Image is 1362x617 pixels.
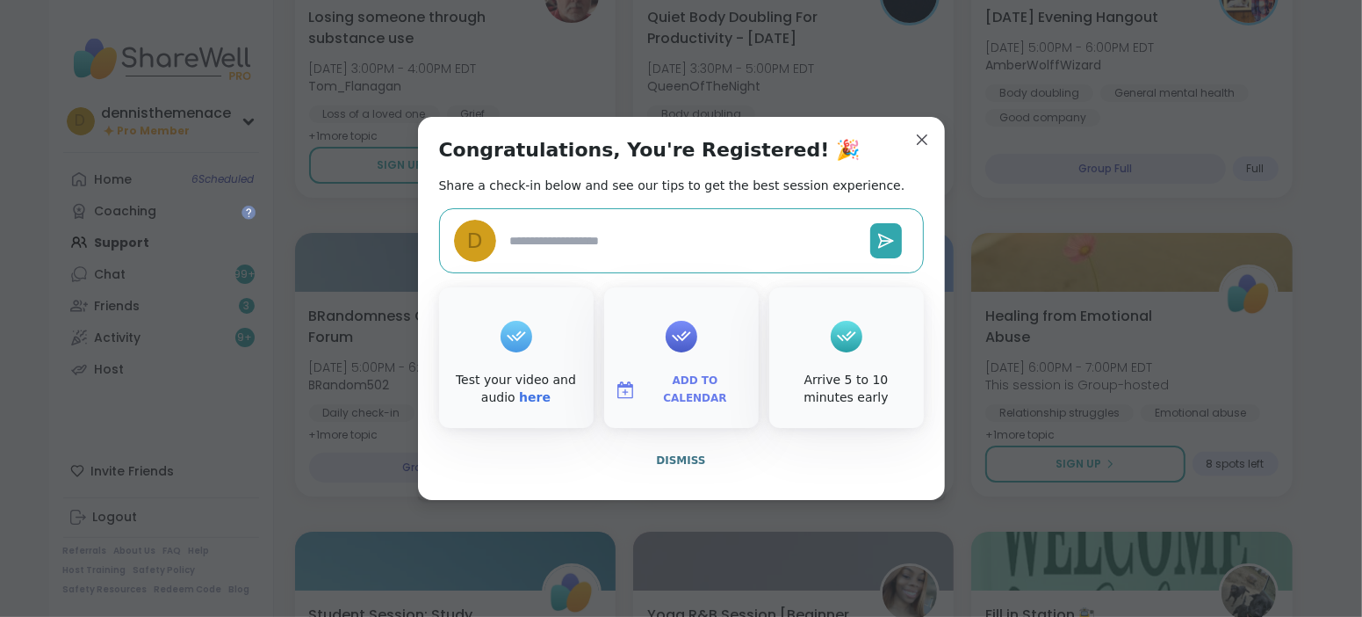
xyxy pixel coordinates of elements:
[439,138,861,163] h1: Congratulations, You're Registered! 🎉
[615,380,636,401] img: ShareWell Logomark
[439,177,905,194] h2: Share a check-in below and see our tips to get the best session experience.
[241,206,256,220] iframe: Spotlight
[519,390,551,404] a: here
[643,373,748,407] span: Add to Calendar
[467,226,483,257] span: d
[439,442,924,479] button: Dismiss
[656,454,705,467] span: Dismiss
[443,372,590,406] div: Test your video and audio
[773,372,920,406] div: Arrive 5 to 10 minutes early
[608,372,755,409] button: Add to Calendar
